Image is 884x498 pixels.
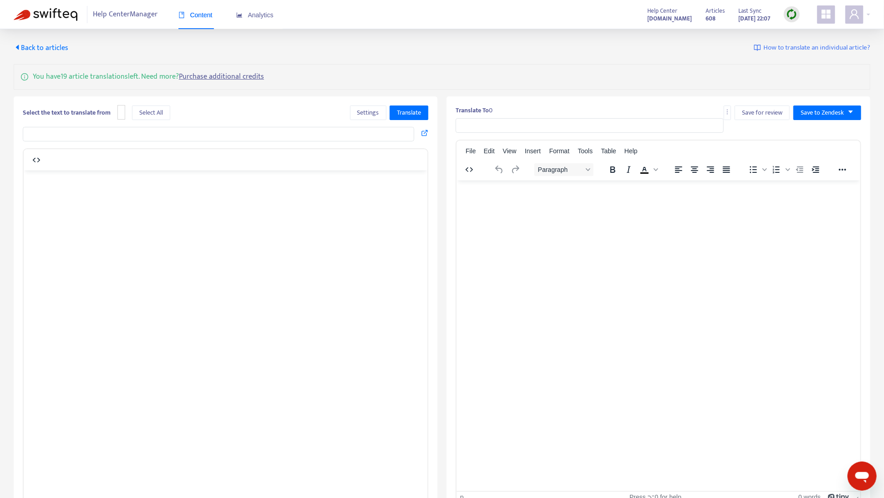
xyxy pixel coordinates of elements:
[848,462,877,491] iframe: Schaltfläche zum Öffnen des Messaging-Fensters
[835,163,850,176] button: Reveal or hide additional toolbar items
[178,12,185,18] span: book
[456,106,861,115] div: 0
[139,108,163,118] span: Select All
[735,106,790,120] button: Save for review
[724,109,731,115] span: more
[33,71,264,82] p: You have 19 article translations left. Need more?
[390,106,428,120] button: Translate
[746,163,768,176] div: Bullet list
[724,106,731,120] button: more
[763,43,870,53] span: How to translate an individual article?
[132,106,170,120] button: Select All
[647,6,677,16] span: Help Center
[457,181,860,491] iframe: Rich Text Area
[706,14,716,24] strong: 608
[742,108,782,118] span: Save for review
[754,44,761,51] img: image-link
[738,6,762,16] span: Last Sync
[637,163,660,176] div: Text color Black
[525,147,541,155] span: Insert
[549,147,569,155] span: Format
[492,163,507,176] button: Undo
[534,163,594,176] button: Block Paragraph
[848,109,854,115] span: caret-down
[786,9,798,20] img: sync.dc5367851b00ba804db3.png
[397,108,421,118] span: Translate
[456,105,489,116] b: Translate To
[93,6,158,23] span: Help Center Manager
[178,11,213,19] span: Content
[706,6,725,16] span: Articles
[703,163,718,176] button: Align right
[503,147,517,155] span: View
[23,107,111,118] b: Select the text to translate from
[769,163,792,176] div: Numbered list
[647,14,692,24] strong: [DOMAIN_NAME]
[647,13,692,24] a: [DOMAIN_NAME]
[350,106,386,120] button: Settings
[601,147,616,155] span: Table
[357,108,379,118] span: Settings
[179,70,264,83] a: Purchase additional credits
[719,163,734,176] button: Justify
[754,43,870,53] a: How to translate an individual article?
[801,108,844,118] span: Save to Zendesk
[605,163,620,176] button: Bold
[821,9,832,20] span: appstore
[849,9,860,20] span: user
[687,163,702,176] button: Align center
[236,11,274,19] span: Analytics
[14,44,21,51] span: caret-left
[14,42,68,54] span: Back to articles
[738,14,770,24] strong: [DATE] 22:07
[14,8,77,21] img: Swifteq
[21,71,28,80] span: info-circle
[793,106,861,120] button: Save to Zendeskcaret-down
[508,163,523,176] button: Redo
[625,147,638,155] span: Help
[538,166,583,173] span: Paragraph
[621,163,636,176] button: Italic
[484,147,495,155] span: Edit
[236,12,243,18] span: area-chart
[578,147,593,155] span: Tools
[808,163,823,176] button: Increase indent
[671,163,686,176] button: Align left
[466,147,476,155] span: File
[792,163,808,176] button: Decrease indent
